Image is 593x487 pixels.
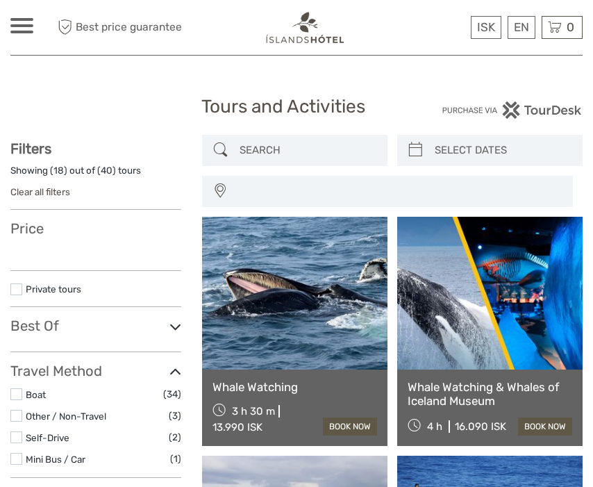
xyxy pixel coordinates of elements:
span: 3 h 30 m [232,405,275,418]
h3: Travel Method [10,363,181,379]
strong: Filters [10,140,51,157]
a: Other / Non-Travel [26,411,106,422]
h1: Tours and Activities [201,96,392,118]
a: Self-Drive [26,432,69,443]
img: PurchaseViaTourDesk.png [442,101,583,119]
a: Boat [26,389,46,400]
span: (1) [170,451,181,467]
a: Private tours [26,283,81,295]
div: 13.990 ISK [212,421,262,434]
span: ISK [477,20,495,34]
label: 18 [53,164,64,177]
span: (2) [169,429,181,445]
input: SELECT DATES [429,138,576,163]
span: 0 [565,20,576,34]
span: Best price guarantee [54,16,182,39]
a: book now [518,418,572,436]
input: SEARCH [234,138,381,163]
img: 1298-aa34540a-eaca-4c1b-b063-13e4b802c612_logo_small.png [265,10,345,44]
span: (3) [169,408,181,424]
div: EN [508,16,535,39]
div: Showing ( ) out of ( ) tours [10,164,181,185]
a: Whale Watching [212,380,377,394]
h3: Best Of [10,317,181,334]
a: book now [323,418,377,436]
span: 4 h [427,420,442,433]
span: (34) [163,386,181,402]
a: Clear all filters [10,186,70,197]
a: Whale Watching & Whales of Iceland Museum [408,380,572,408]
h3: Price [10,220,181,237]
div: 16.090 ISK [455,420,506,433]
a: Mini Bus / Car [26,454,85,465]
label: 40 [101,164,112,177]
